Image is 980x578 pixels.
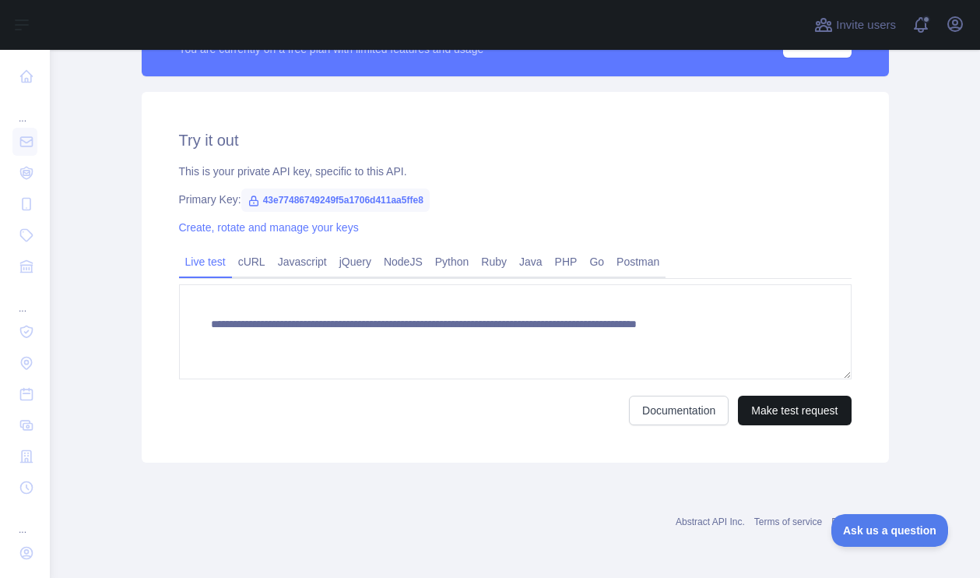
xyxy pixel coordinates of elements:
a: Create, rotate and manage your keys [179,221,359,234]
a: Python [429,249,476,274]
button: Invite users [811,12,899,37]
a: Go [583,249,610,274]
a: Javascript [272,249,333,274]
a: jQuery [333,249,378,274]
iframe: Toggle Customer Support [831,514,949,547]
a: Terms of service [754,516,822,527]
a: Live test [179,249,232,274]
a: Ruby [475,249,513,274]
div: ... [12,284,37,315]
div: Primary Key: [179,192,852,207]
button: Make test request [738,396,851,425]
div: ... [12,93,37,125]
div: ... [12,505,37,536]
span: Invite users [836,16,896,34]
a: Java [513,249,549,274]
a: cURL [232,249,272,274]
a: PHP [549,249,584,274]
span: 43e77486749249f5a1706d411aa5ffe8 [241,189,430,212]
a: NodeJS [378,249,429,274]
h2: Try it out [179,129,852,151]
a: Postman [610,249,666,274]
a: Abstract API Inc. [676,516,745,527]
a: Documentation [629,396,729,425]
div: This is your private API key, specific to this API. [179,164,852,179]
